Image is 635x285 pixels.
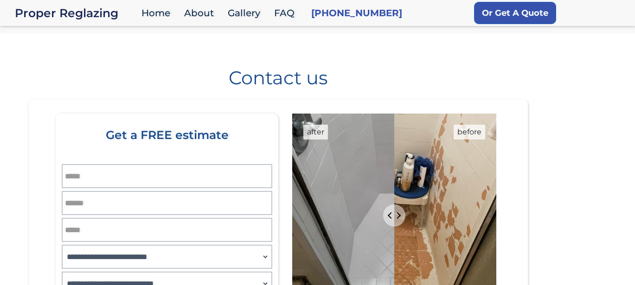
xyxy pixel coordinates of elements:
[311,6,402,19] a: [PHONE_NUMBER]
[15,6,137,19] div: Proper Reglazing
[65,128,269,167] div: Get a FREE estimate
[269,3,304,23] a: FAQ
[15,6,137,19] a: home
[21,61,535,87] h1: Contact us
[137,3,180,23] a: Home
[474,2,556,24] a: Or Get A Quote
[223,3,269,23] a: Gallery
[180,3,223,23] a: About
